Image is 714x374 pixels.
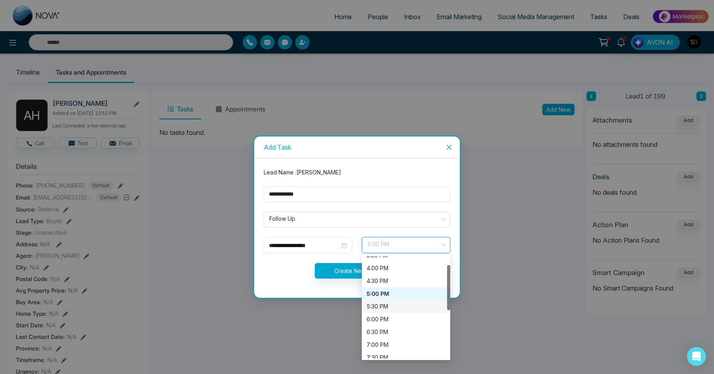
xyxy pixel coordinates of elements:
div: 5:30 PM [367,302,445,311]
div: Add Task [264,143,450,152]
button: Create New Task [315,263,400,279]
div: 7:00 PM [367,340,445,349]
div: 6:30 PM [362,326,450,338]
span: Follow Up [269,213,445,226]
div: 7:00 PM [362,338,450,351]
div: Open Intercom Messenger [687,347,706,366]
div: 5:30 PM [362,300,450,313]
div: 6:00 PM [367,315,445,324]
div: 4:30 PM [362,275,450,287]
button: Close [438,137,460,158]
div: 6:30 PM [367,328,445,336]
div: 7:30 PM [362,351,450,364]
div: 4:00 PM [367,264,445,273]
div: 4:30 PM [367,277,445,285]
div: Lead Name : [PERSON_NAME] [259,168,455,177]
div: 6:00 PM [362,313,450,326]
div: 5:00 PM [362,287,450,300]
div: 7:30 PM [367,353,445,362]
div: 5:00 PM [367,289,445,298]
span: close [446,144,452,150]
span: 5:00 PM [367,238,445,252]
div: 4:00 PM [362,262,450,275]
